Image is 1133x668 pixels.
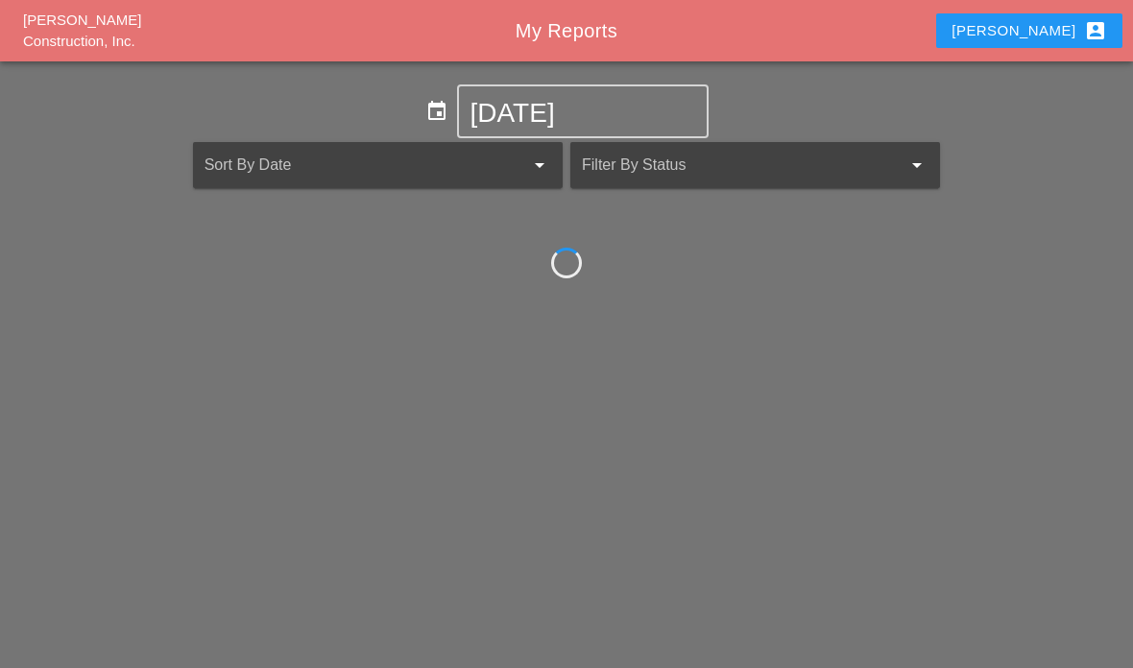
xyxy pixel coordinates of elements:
[936,13,1121,48] button: [PERSON_NAME]
[952,19,1106,42] div: [PERSON_NAME]
[528,154,551,177] i: arrow_drop_down
[516,20,617,41] span: My Reports
[425,100,448,123] i: event
[905,154,928,177] i: arrow_drop_down
[1084,19,1107,42] i: account_box
[470,98,695,129] input: Select Date
[23,12,141,50] a: [PERSON_NAME] Construction, Inc.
